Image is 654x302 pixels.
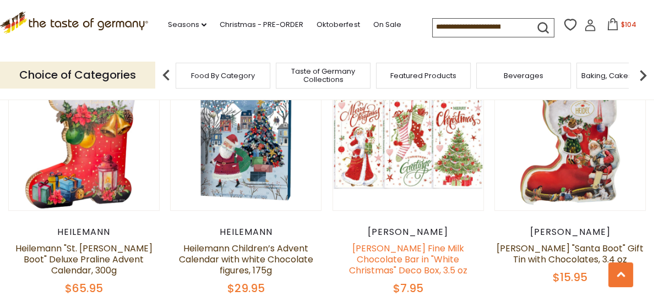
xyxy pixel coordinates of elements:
a: Featured Products [390,72,456,80]
img: Heilemann Children’s Advent Calendar with white Chocolate figures, 175g [171,60,321,210]
a: On Sale [373,19,401,31]
a: Heilemann Children’s Advent Calendar with white Chocolate figures, 175g [179,242,313,277]
a: Food By Category [191,72,255,80]
span: $15.95 [553,270,587,285]
div: Heilemann [8,227,160,238]
span: $7.95 [393,281,423,296]
span: $29.95 [227,281,265,296]
div: [PERSON_NAME] [494,227,646,238]
img: next arrow [632,64,654,86]
a: Christmas - PRE-ORDER [220,19,303,31]
a: Oktoberfest [317,19,359,31]
img: Heidel "Santa Boot" Gift Tin with Chocolates, 3.4 oz [495,60,645,210]
a: Seasons [168,19,206,31]
img: Heidel Fine Milk Chocolate Bar in "White Christmas" Deco Box, 3.5 oz [333,60,483,210]
div: [PERSON_NAME] [333,227,484,238]
span: $104 [621,20,636,29]
img: Heilemann "St. Nicholas Boot" Deluxe Praline Advent Calendar, 300g [9,60,159,210]
button: $104 [598,18,645,35]
img: previous arrow [155,64,177,86]
a: [PERSON_NAME] Fine Milk Chocolate Bar in "White Christmas" Deco Box, 3.5 oz [349,242,467,277]
a: Taste of Germany Collections [279,67,367,84]
span: $65.95 [65,281,103,296]
a: Beverages [504,72,543,80]
a: Heilemann "St. [PERSON_NAME] Boot" Deluxe Praline Advent Calendar, 300g [15,242,152,277]
a: [PERSON_NAME] "Santa Boot" Gift Tin with Chocolates, 3.4 oz [497,242,644,266]
div: Heilemann [170,227,321,238]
